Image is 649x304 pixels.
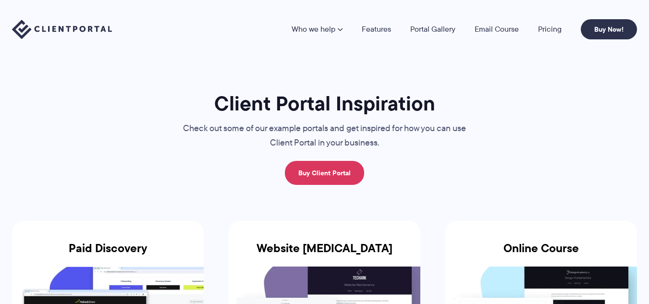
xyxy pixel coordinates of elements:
[292,25,343,33] a: Who we help
[285,161,364,185] a: Buy Client Portal
[229,242,420,267] h3: Website [MEDICAL_DATA]
[445,242,637,267] h3: Online Course
[581,19,637,39] a: Buy Now!
[538,25,562,33] a: Pricing
[410,25,455,33] a: Portal Gallery
[362,25,391,33] a: Features
[164,91,486,116] h1: Client Portal Inspiration
[475,25,519,33] a: Email Course
[12,242,204,267] h3: Paid Discovery
[164,122,486,150] p: Check out some of our example portals and get inspired for how you can use Client Portal in your ...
